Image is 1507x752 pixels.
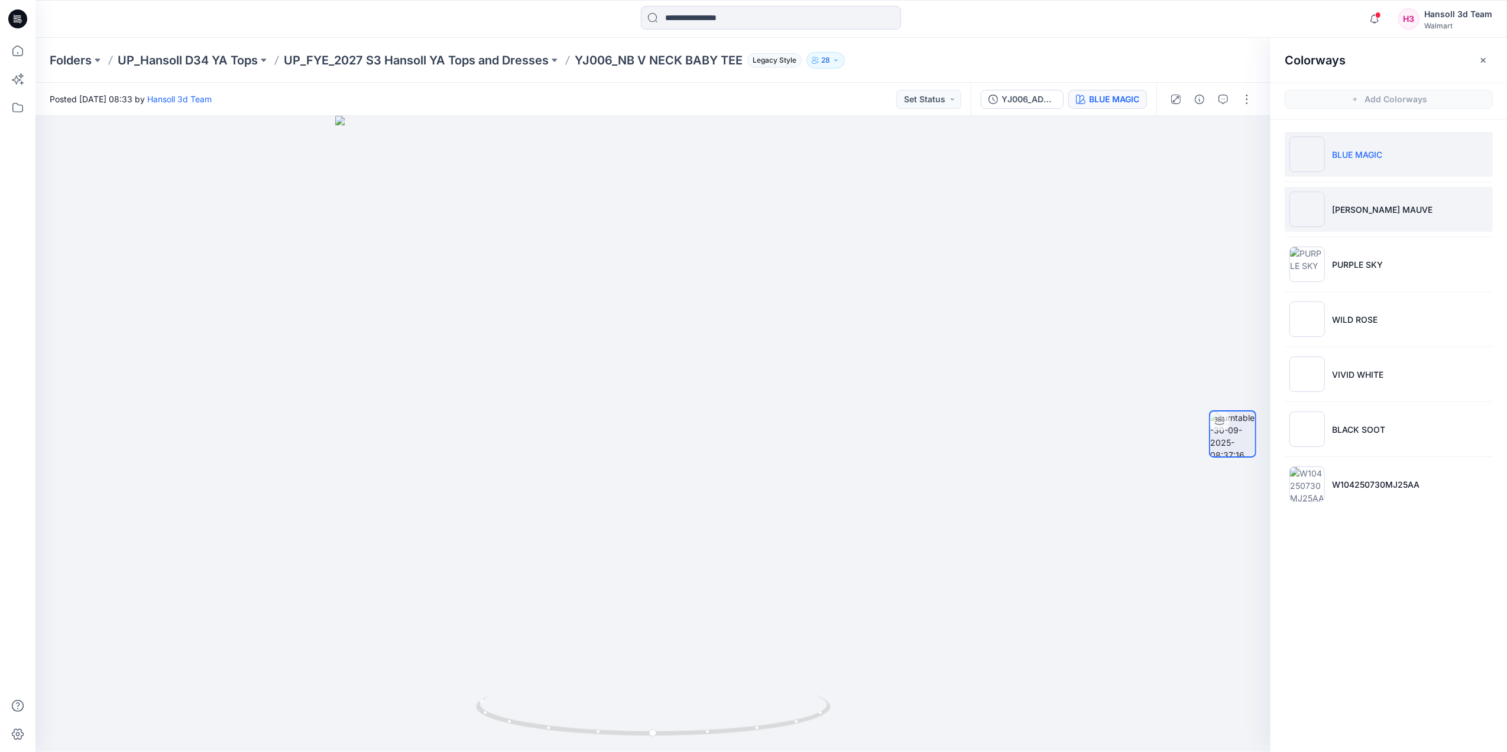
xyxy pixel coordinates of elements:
a: Folders [50,52,92,69]
img: RUSTY MAUVE [1289,192,1325,227]
img: PURPLE SKY [1289,247,1325,282]
img: W104250730MJ25AA [1289,466,1325,502]
img: BLUE MAGIC [1289,137,1325,172]
img: VIVID WHITE [1289,356,1325,392]
div: Hansoll 3d Team [1424,7,1492,21]
h2: Colorways [1285,53,1346,67]
span: Legacy Style [747,53,802,67]
div: Walmart [1424,21,1492,30]
button: Legacy Style [743,52,802,69]
p: [PERSON_NAME] MAUVE [1332,203,1433,216]
button: BLUE MAGIC [1068,90,1147,109]
p: WILD ROSE [1332,313,1378,326]
p: W104250730MJ25AA [1332,478,1420,491]
p: VIVID WHITE [1332,368,1383,381]
p: BLACK SOOT [1332,423,1385,436]
img: BLACK SOOT [1289,411,1325,447]
a: UP_Hansoll D34 YA Tops [118,52,258,69]
div: H3 [1398,8,1420,30]
button: YJ006_ADM_NB V NECK BABY TEE [981,90,1064,109]
p: YJ006_NB V NECK BABY TEE [575,52,743,69]
div: BLUE MAGIC [1089,93,1139,106]
button: 28 [806,52,845,69]
button: Details [1190,90,1209,109]
a: Hansoll 3d Team [147,94,212,104]
p: PURPLE SKY [1332,258,1383,271]
img: turntable-30-09-2025-08:37:16 [1210,411,1255,456]
p: BLUE MAGIC [1332,148,1382,161]
img: WILD ROSE [1289,302,1325,337]
p: 28 [821,54,830,67]
span: Posted [DATE] 08:33 by [50,93,212,105]
div: YJ006_ADM_NB V NECK BABY TEE [1002,93,1056,106]
a: UP_FYE_2027 S3 Hansoll YA Tops and Dresses [284,52,549,69]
